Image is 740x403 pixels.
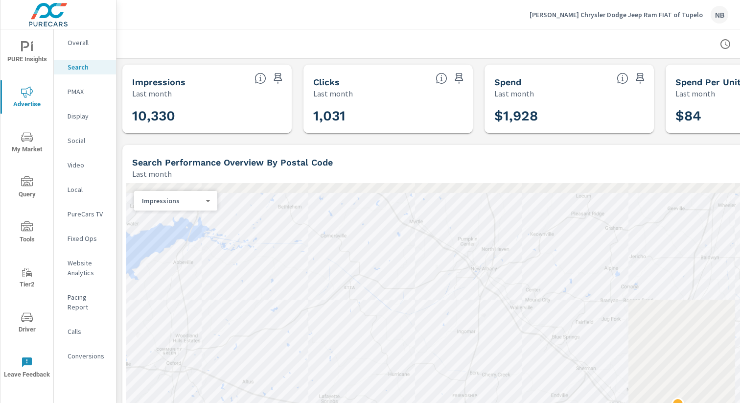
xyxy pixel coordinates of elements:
[313,88,353,99] p: Last month
[68,111,108,121] p: Display
[494,77,521,87] h5: Spend
[617,72,628,84] span: The amount of money spent on advertising during the period.
[132,108,282,124] h3: 10,330
[54,109,116,123] div: Display
[530,10,703,19] p: [PERSON_NAME] Chrysler Dodge Jeep Ram FIAT of Tupelo
[68,351,108,361] p: Conversions
[254,72,266,84] span: The number of times an ad was shown on your behalf.
[68,136,108,145] p: Social
[68,234,108,243] p: Fixed Ops
[68,327,108,336] p: Calls
[451,71,467,86] span: Save this to your personalized report
[54,133,116,148] div: Social
[270,71,286,86] span: Save this to your personalized report
[68,62,108,72] p: Search
[436,72,447,84] span: The number of times an ad was clicked by a consumer.
[132,168,172,180] p: Last month
[3,221,50,245] span: Tools
[54,290,116,314] div: Pacing Report
[3,356,50,380] span: Leave Feedback
[68,38,108,47] p: Overall
[675,88,715,99] p: Last month
[54,182,116,197] div: Local
[54,84,116,99] div: PMAX
[54,35,116,50] div: Overall
[68,209,108,219] p: PureCars TV
[711,6,728,24] div: NB
[494,108,644,124] h3: $1,928
[3,41,50,65] span: PURE Insights
[142,196,202,205] p: Impressions
[494,88,534,99] p: Last month
[54,324,116,339] div: Calls
[68,292,108,312] p: Pacing Report
[632,71,648,86] span: Save this to your personalized report
[313,77,340,87] h5: Clicks
[68,258,108,278] p: Website Analytics
[68,185,108,194] p: Local
[0,29,53,390] div: nav menu
[3,86,50,110] span: Advertise
[132,88,172,99] p: Last month
[54,207,116,221] div: PureCars TV
[54,60,116,74] div: Search
[134,196,209,206] div: Impressions
[54,231,116,246] div: Fixed Ops
[3,131,50,155] span: My Market
[132,157,333,167] h5: Search Performance Overview By Postal Code
[68,87,108,96] p: PMAX
[68,160,108,170] p: Video
[54,349,116,363] div: Conversions
[132,77,185,87] h5: Impressions
[313,108,463,124] h3: 1,031
[54,158,116,172] div: Video
[54,256,116,280] div: Website Analytics
[3,266,50,290] span: Tier2
[3,311,50,335] span: Driver
[3,176,50,200] span: Query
